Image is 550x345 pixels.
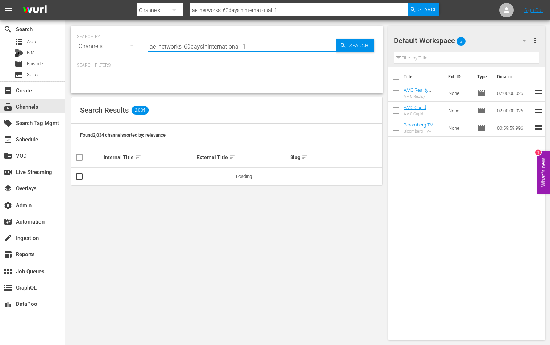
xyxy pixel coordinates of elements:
span: Series [27,71,40,78]
span: reorder [534,106,543,115]
span: Search [346,39,374,52]
span: Ingestion [4,234,12,242]
span: Episode [14,59,23,68]
span: Search Results [80,106,129,115]
a: Bloomberg TV+ [404,122,436,128]
p: Search Filters: [77,62,377,68]
span: Job Queues [4,267,12,276]
th: Duration [493,67,536,87]
th: Title [404,67,444,87]
td: 00:59:59.996 [494,119,534,137]
td: None [446,84,475,102]
a: Sign Out [524,7,543,13]
div: External Title [197,153,288,162]
span: Create [4,86,12,95]
span: more_vert [531,36,539,45]
span: 3 [457,34,466,49]
button: Search [408,3,439,16]
div: Default Workspace [394,30,533,51]
div: Internal Title [104,153,195,162]
th: Type [473,67,493,87]
td: None [446,119,475,137]
span: Search [418,3,438,16]
div: 1 [535,150,541,155]
span: reorder [534,88,543,97]
th: Ext. ID [444,67,473,87]
img: ans4CAIJ8jUAAAAAAAAAAAAAAAAAAAAAAAAgQb4GAAAAAAAAAAAAAAAAAAAAAAAAJMjXAAAAAAAAAAAAAAAAAAAAAAAAgAT5G... [17,2,52,19]
button: Open Feedback Widget [537,151,550,194]
div: Bits [14,49,23,57]
span: Search [4,25,12,34]
a: AMC Cupid (Generic EPG) [404,105,432,116]
span: Asset [27,38,39,45]
td: None [446,102,475,119]
div: AMC Reality [404,94,443,99]
span: reorder [534,123,543,132]
span: DataPool [4,300,12,308]
span: Loading... [236,174,255,179]
span: VOD [4,151,12,160]
span: Live Streaming [4,168,12,176]
td: 02:00:00.026 [494,84,534,102]
span: Episode [27,60,43,67]
span: Search Tag Mgmt [4,119,12,128]
span: Series [14,71,23,79]
span: Automation [4,217,12,226]
span: 2,034 [132,106,149,115]
span: Episode [477,89,486,97]
span: sort [135,154,141,161]
span: Reports [4,250,12,259]
span: Schedule [4,135,12,144]
div: Bloomberg TV+ [404,129,436,134]
span: Found 2,034 channels sorted by: relevance [80,132,166,138]
span: Overlays [4,184,12,193]
div: Slug [290,153,381,162]
div: Channels [77,36,141,57]
td: 02:00:00.026 [494,102,534,119]
a: AMC Reality (Generic EPG) [404,87,432,98]
span: sort [229,154,236,161]
button: more_vert [531,32,539,49]
span: menu [4,6,13,14]
span: sort [301,154,308,161]
span: Admin [4,201,12,210]
div: AMC Cupid [404,112,443,116]
button: Search [336,39,374,52]
span: Episode [477,106,486,115]
span: Episode [477,124,486,132]
span: GraphQL [4,283,12,292]
span: Channels [4,103,12,111]
span: Asset [14,37,23,46]
span: Bits [27,49,35,56]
